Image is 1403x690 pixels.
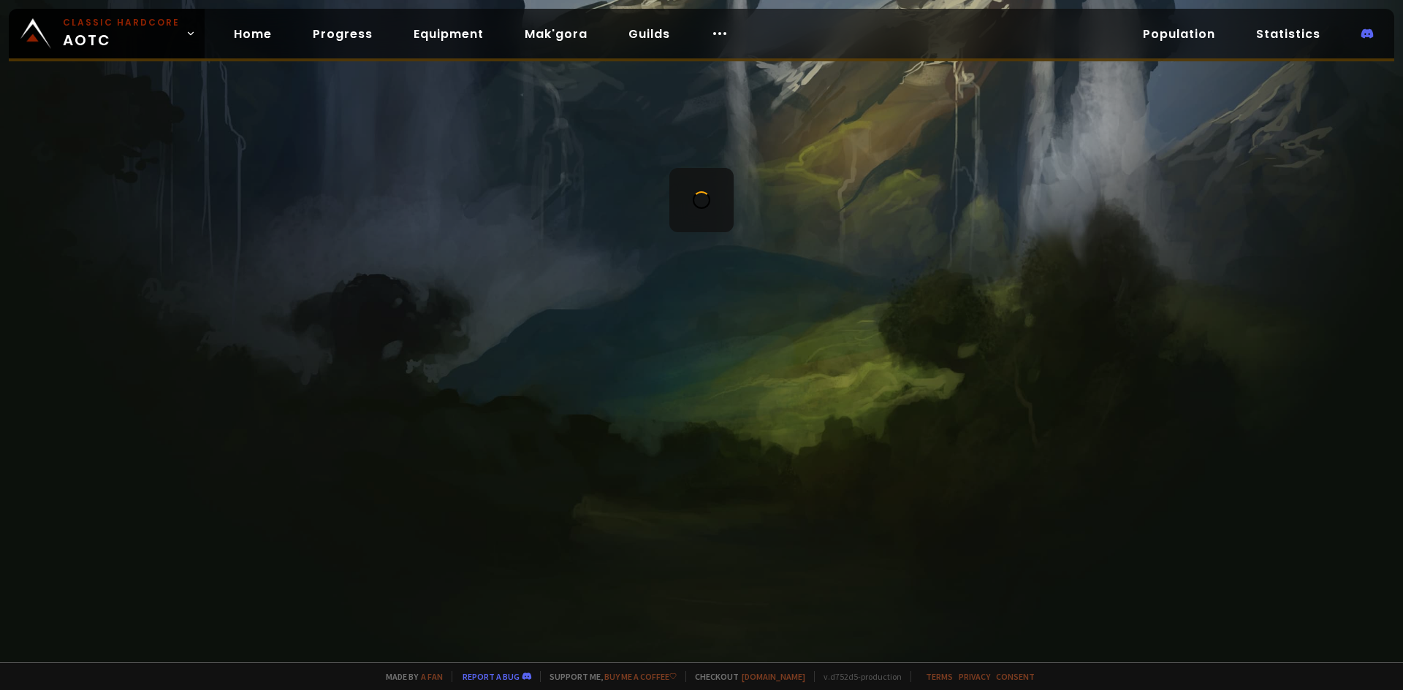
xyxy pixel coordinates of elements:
a: Statistics [1244,19,1332,49]
span: Support me, [540,671,677,682]
a: Report a bug [463,671,520,682]
span: Checkout [685,671,805,682]
a: Consent [996,671,1035,682]
span: v. d752d5 - production [814,671,902,682]
a: Home [222,19,284,49]
a: [DOMAIN_NAME] [742,671,805,682]
a: Mak'gora [513,19,599,49]
a: Guilds [617,19,682,49]
a: Population [1131,19,1227,49]
a: Equipment [402,19,495,49]
small: Classic Hardcore [63,16,180,29]
a: Terms [926,671,953,682]
a: a fan [421,671,443,682]
a: Privacy [959,671,990,682]
a: Buy me a coffee [604,671,677,682]
a: Progress [301,19,384,49]
span: Made by [377,671,443,682]
a: Classic HardcoreAOTC [9,9,205,58]
span: AOTC [63,16,180,51]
